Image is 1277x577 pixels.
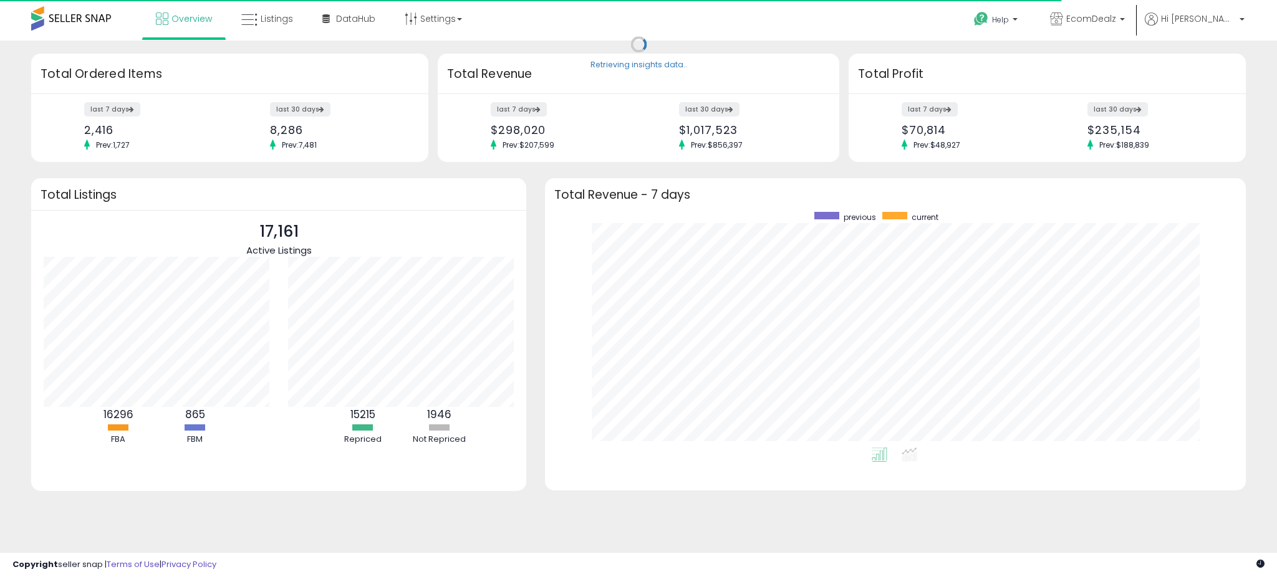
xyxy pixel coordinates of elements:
[185,407,205,422] b: 865
[902,123,1038,136] div: $70,814
[81,434,156,446] div: FBA
[964,2,1030,41] a: Help
[84,102,140,117] label: last 7 days
[350,407,375,422] b: 15215
[427,407,451,422] b: 1946
[158,434,233,446] div: FBM
[1161,12,1236,25] span: Hi [PERSON_NAME]
[246,220,312,244] p: 17,161
[907,140,966,150] span: Prev: $48,927
[336,12,375,25] span: DataHub
[1145,12,1245,41] a: Hi [PERSON_NAME]
[246,244,312,257] span: Active Listings
[858,65,1236,83] h3: Total Profit
[41,65,419,83] h3: Total Ordered Items
[491,123,629,136] div: $298,020
[992,14,1009,25] span: Help
[402,434,477,446] div: Not Repriced
[590,60,687,71] div: Retrieving insights data..
[104,407,133,422] b: 16296
[447,65,830,83] h3: Total Revenue
[41,190,517,199] h3: Total Listings
[84,123,221,136] div: 2,416
[554,190,1236,199] h3: Total Revenue - 7 days
[1087,102,1148,117] label: last 30 days
[679,123,817,136] div: $1,017,523
[325,434,400,446] div: Repriced
[90,140,136,150] span: Prev: 1,727
[270,102,330,117] label: last 30 days
[171,12,212,25] span: Overview
[261,12,293,25] span: Listings
[973,11,989,27] i: Get Help
[685,140,749,150] span: Prev: $856,397
[1087,123,1224,136] div: $235,154
[496,140,561,150] span: Prev: $207,599
[912,212,938,222] span: current
[679,102,740,117] label: last 30 days
[902,102,958,117] label: last 7 days
[276,140,323,150] span: Prev: 7,481
[270,123,407,136] div: 8,286
[1066,12,1116,25] span: EcomDealz
[1093,140,1155,150] span: Prev: $188,839
[844,212,876,222] span: previous
[491,102,547,117] label: last 7 days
